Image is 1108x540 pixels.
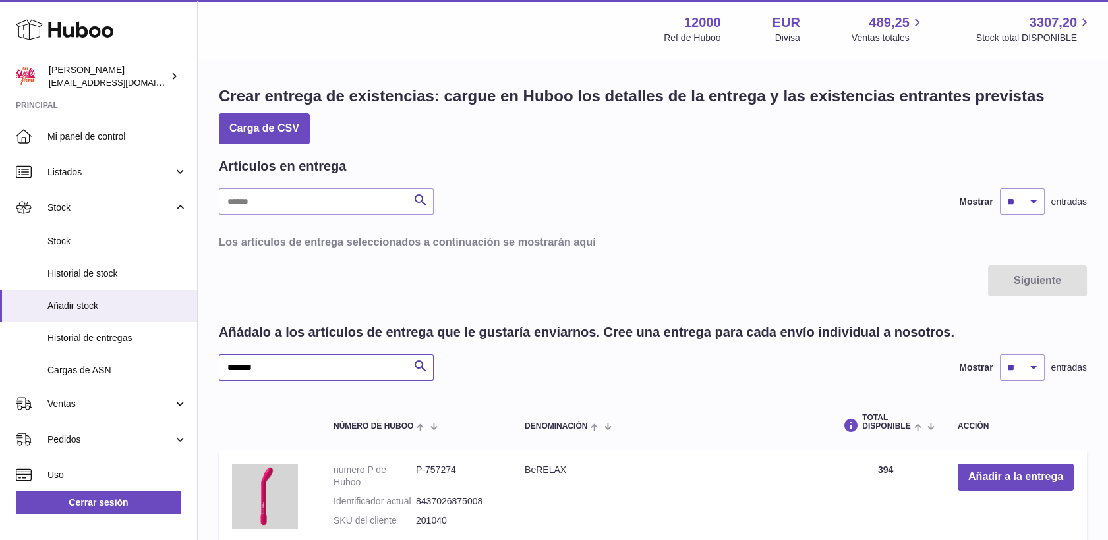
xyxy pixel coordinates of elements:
[664,32,720,44] div: Ref de Huboo
[232,464,298,529] img: BeRELAX
[16,67,36,86] img: mar@ensuelofirme.com
[47,202,173,214] span: Stock
[47,267,187,280] span: Historial de stock
[869,14,910,32] span: 489,25
[525,422,587,431] span: Denominación
[16,491,181,514] a: Cerrar sesión
[959,196,993,208] label: Mostrar
[684,14,721,32] strong: 12000
[47,332,187,344] span: Historial de entregas
[1051,196,1087,208] span: entradas
[219,86,1045,107] h1: Crear entrega de existencias: cargue en Huboo los detalles de la entrega y las existencias entran...
[958,422,1074,431] div: Acción
[959,362,993,374] label: Mostrar
[958,464,1074,491] button: Añadir a la entrega
[47,398,173,410] span: Ventas
[219,157,346,175] h2: Artículos en entrega
[773,14,800,32] strong: EUR
[47,130,187,143] span: Mi panel de control
[47,364,187,377] span: Cargas de ASN
[862,414,910,431] span: Total DISPONIBLE
[47,433,173,446] span: Pedidos
[852,32,925,44] span: Ventas totales
[416,495,498,508] dd: 8437026875008
[47,300,187,312] span: Añadir stock
[416,514,498,527] dd: 201040
[219,113,310,144] button: Carga de CSV
[976,14,1092,44] a: 3307,20 Stock total DISPONIBLE
[49,77,194,88] span: [EMAIL_ADDRESS][DOMAIN_NAME]
[47,166,173,178] span: Listados
[334,464,416,489] dt: número P de Huboo
[775,32,800,44] div: Divisa
[47,235,187,248] span: Stock
[334,422,413,431] span: Número de Huboo
[1051,362,1087,374] span: entradas
[852,14,925,44] a: 489,25 Ventas totales
[1030,14,1077,32] span: 3307,20
[416,464,498,489] dd: P-757274
[334,495,416,508] dt: Identificador actual
[47,469,187,481] span: Uso
[334,514,416,527] dt: SKU del cliente
[219,234,1087,249] h3: Los artículos de entrega seleccionados a continuación se mostrarán aquí
[49,64,167,89] div: [PERSON_NAME]
[219,323,954,341] h2: Añádalo a los artículos de entrega que le gustaría enviarnos. Cree una entrega para cada envío in...
[976,32,1092,44] span: Stock total DISPONIBLE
